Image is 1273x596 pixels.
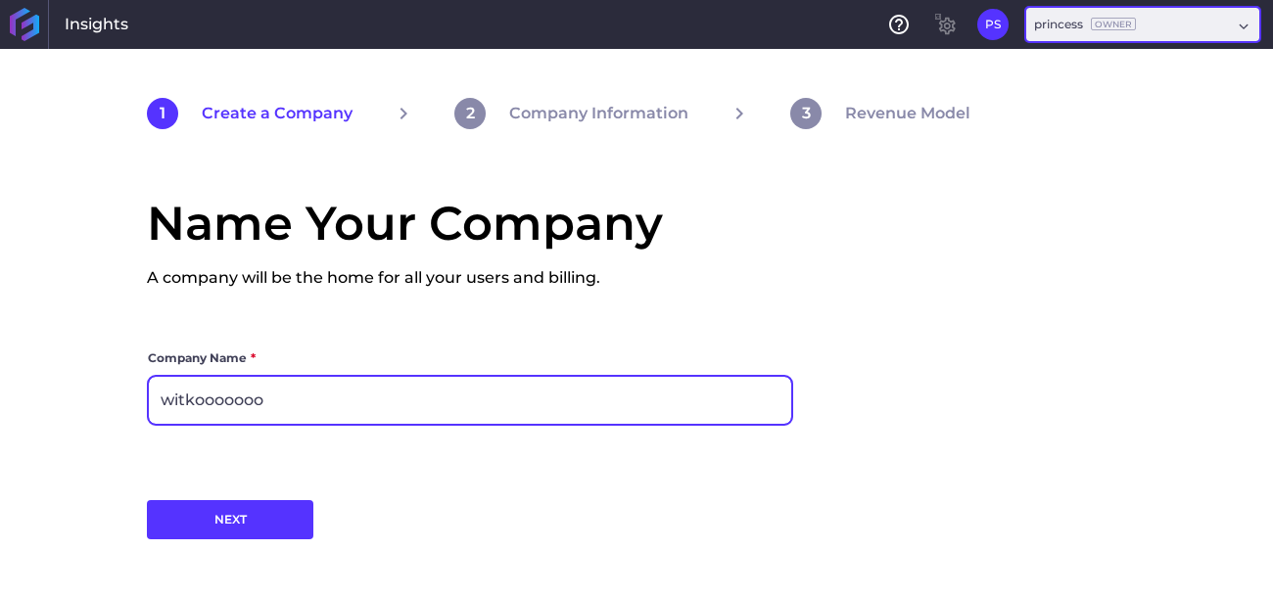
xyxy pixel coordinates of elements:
p: Create a Company [202,102,353,125]
input: Your company's name [149,377,791,424]
h3: Name Your Company [147,188,1126,258]
ins: Owner [1091,18,1136,30]
button: User Menu [977,9,1009,40]
span: Company Name [148,348,247,368]
button: Help [883,9,915,40]
div: Dropdown select [1025,7,1260,42]
div: princess [1034,16,1136,33]
button: NEXT [147,500,313,539]
p: 1 [160,102,165,125]
p: A company will be the home for all your users and billing. [147,266,1126,290]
